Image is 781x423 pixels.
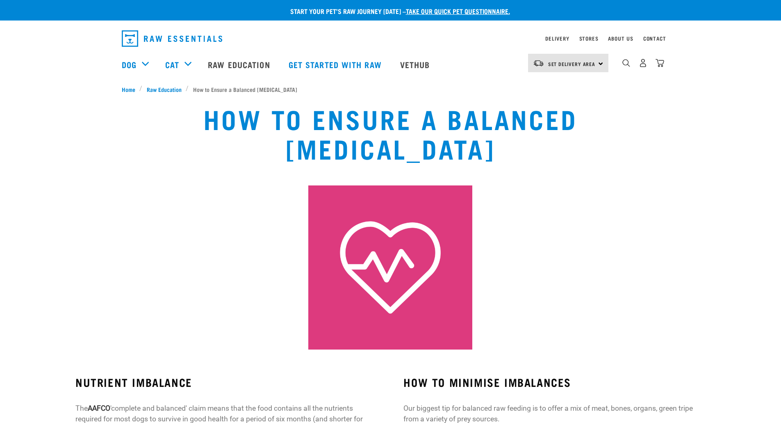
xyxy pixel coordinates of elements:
span: Set Delivery Area [548,62,596,65]
strong: AAFCO [88,404,110,412]
span: Raw Education [147,85,182,94]
a: Stores [579,37,599,40]
nav: breadcrumbs [122,85,660,94]
span: Home [122,85,135,94]
a: Raw Education [200,48,280,81]
a: Delivery [545,37,569,40]
a: About Us [608,37,633,40]
a: Raw Education [142,85,186,94]
a: Dog [122,58,137,71]
img: home-icon-1@2x.png [622,59,630,67]
nav: dropdown navigation [115,27,666,50]
a: Vethub [392,48,440,81]
a: Contact [643,37,666,40]
img: Raw Essentials Logo [122,30,222,47]
img: van-moving.png [533,59,544,67]
h3: HOW TO MINIMISE IMBALANCES [403,376,705,389]
a: take our quick pet questionnaire. [406,9,510,13]
img: 5.png [308,185,472,350]
a: Home [122,85,140,94]
h3: NUTRIENT IMBALANCE [75,376,377,389]
a: Get started with Raw [280,48,392,81]
img: home-icon@2x.png [656,59,664,67]
h1: How to Ensure a Balanced [MEDICAL_DATA] [145,103,636,162]
a: Cat [165,58,179,71]
img: user.png [639,59,647,67]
